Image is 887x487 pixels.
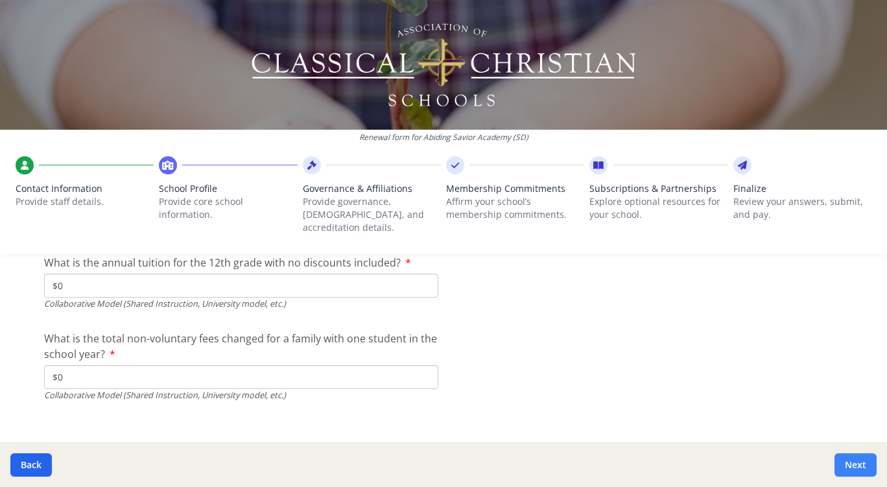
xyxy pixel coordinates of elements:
p: Affirm your school’s membership commitments. [446,195,584,221]
span: Contact Information [16,182,154,195]
span: Membership Commitments [446,182,584,195]
div: Collaborative Model (Shared Instruction, University model, etc.) [44,389,438,401]
p: Provide staff details. [16,195,154,208]
p: Provide governance, [DEMOGRAPHIC_DATA], and accreditation details. [303,195,441,234]
button: Next [834,453,877,477]
img: Logo [250,19,638,110]
button: Back [10,453,52,477]
span: School Profile [159,182,297,195]
span: Finalize [733,182,871,195]
div: Collaborative Model (Shared Instruction, University model, etc.) [44,298,438,310]
p: Review your answers, submit, and pay. [733,195,871,221]
p: Provide core school information. [159,195,297,221]
span: Subscriptions & Partnerships [589,182,727,195]
span: What is the total non-voluntary fees changed for a family with one student in the school year? [44,331,437,361]
span: Governance & Affiliations [303,182,441,195]
p: Explore optional resources for your school. [589,195,727,221]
